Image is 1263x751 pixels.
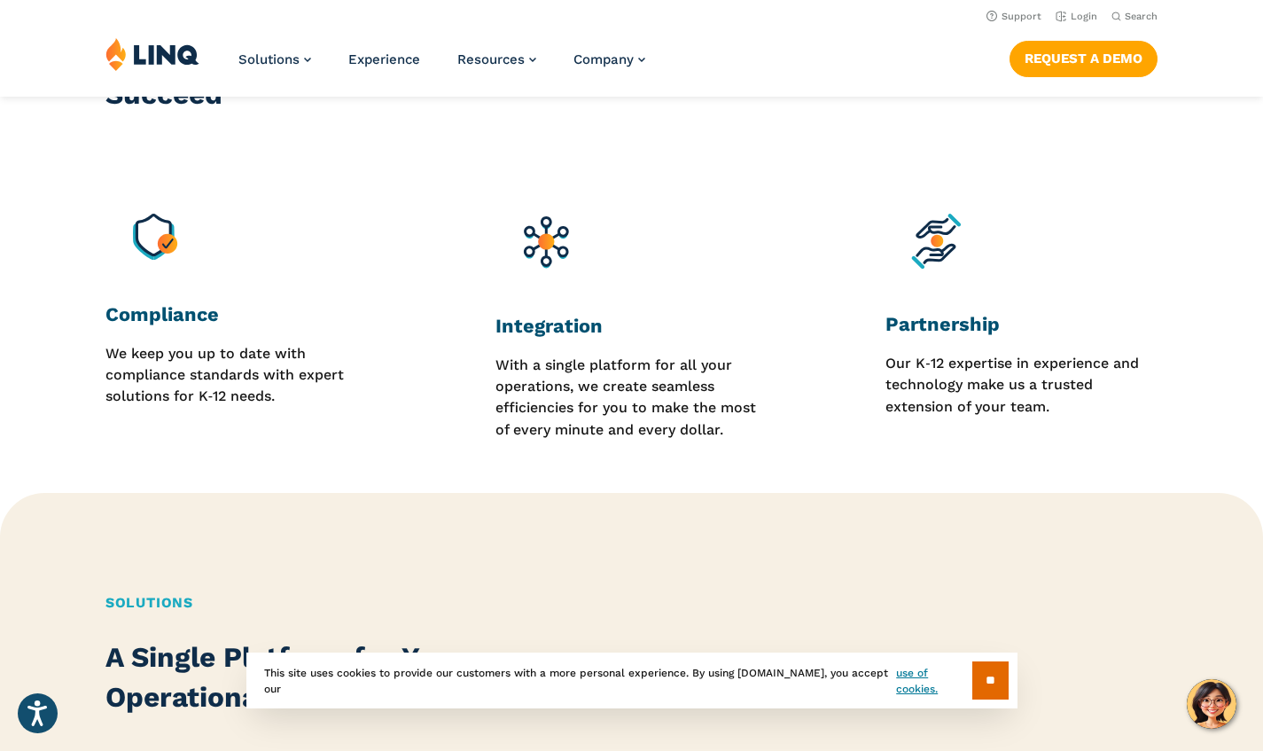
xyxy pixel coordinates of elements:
[885,353,1158,441] p: Our K‑12 expertise in experience and technology make us a trusted extension of your team.
[1010,41,1158,76] a: Request a Demo
[105,638,526,718] h2: A Single Platform for Your Operational Needs
[1187,679,1236,729] button: Hello, have a question? Let’s chat.
[1056,11,1097,22] a: Login
[495,314,768,339] h3: Integration
[573,51,634,67] span: Company
[348,51,420,67] a: Experience
[495,355,768,441] p: With a single platform for all your operations, we create seamless efficiencies for you to make t...
[238,51,300,67] span: Solutions
[1125,11,1158,22] span: Search
[238,37,645,96] nav: Primary Navigation
[238,51,311,67] a: Solutions
[1010,37,1158,76] nav: Button Navigation
[885,312,1158,337] h3: Partnership
[105,592,1158,614] h2: Solutions
[246,653,1017,708] div: This site uses cookies to provide our customers with a more personal experience. By using [DOMAIN...
[457,51,525,67] span: Resources
[986,11,1041,22] a: Support
[573,51,645,67] a: Company
[105,37,199,71] img: LINQ | K‑12 Software
[105,343,378,441] p: We keep you up to date with compliance standards with expert solutions for K‑12 needs.
[1111,10,1158,23] button: Open Search Bar
[457,51,536,67] a: Resources
[896,665,971,697] a: use of cookies.
[105,302,378,327] h3: Compliance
